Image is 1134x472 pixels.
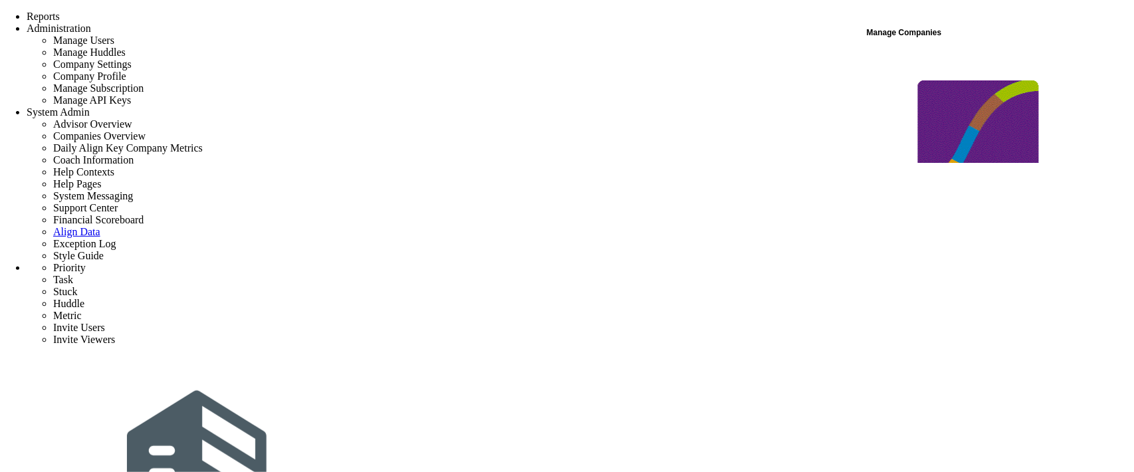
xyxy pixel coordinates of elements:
[867,24,1133,41] div: Manage Companies
[53,226,100,237] a: Align Data
[53,154,134,166] span: Coach Information
[893,49,1064,219] img: 10991.Company.photo
[53,94,131,106] span: Manage API Keys
[53,70,126,82] span: Company Profile
[53,190,133,201] span: System Messaging
[27,106,90,118] span: System Admin
[53,250,104,261] span: Style Guide
[53,35,114,46] span: Manage Users
[53,274,73,285] span: Task
[53,166,114,177] span: Help Contexts
[53,298,84,309] span: Huddle
[53,322,105,333] span: Invite Users
[53,47,126,58] span: Manage Huddles
[53,310,82,321] span: Metric
[27,11,60,22] span: Reports
[53,82,144,94] span: Manage Subscription
[53,238,116,249] span: Exception Log
[53,334,115,345] span: Invite Viewers
[53,262,86,273] span: Priority
[53,202,118,213] span: Support Center
[53,130,146,142] span: Companies Overview
[53,59,132,70] span: Company Settings
[53,118,132,130] span: Advisor Overview
[53,178,101,189] span: Help Pages
[53,286,77,297] span: Stuck
[53,142,203,154] span: Daily Align Key Company Metrics
[53,214,144,225] span: Financial Scoreboard
[27,23,91,34] span: Administration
